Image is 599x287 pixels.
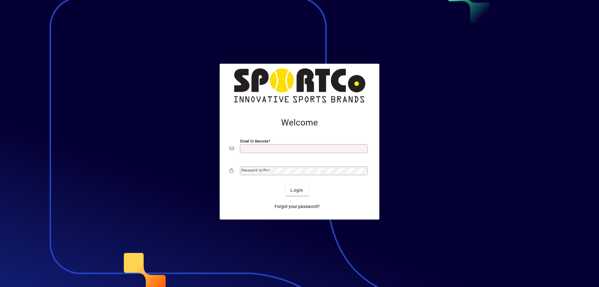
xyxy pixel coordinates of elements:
[275,203,320,210] span: Forgot your password?
[272,201,322,212] a: Forgot your password?
[241,168,268,172] mat-label: Password or Pin
[230,117,369,128] h2: Welcome
[290,187,303,194] span: Login
[240,139,268,143] mat-label: Email or Barcode
[285,185,308,196] button: Login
